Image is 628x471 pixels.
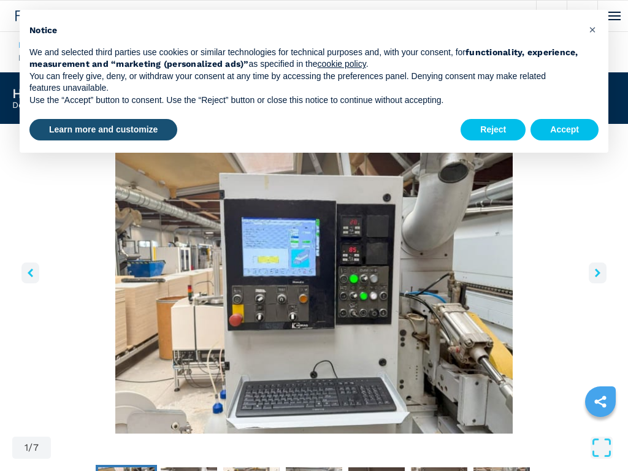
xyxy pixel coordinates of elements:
p: You can freely give, deny, or withdraw your consent at any time by accessing the preferences pane... [29,71,579,94]
a: cookie policy [318,59,366,69]
button: Learn more and customize [29,119,177,141]
button: Reject [461,119,526,141]
div: Go to Slide 1 [12,136,616,434]
button: Accept [530,119,599,141]
p: We and selected third parties use cookies or similar technologies for technical purposes and, wit... [29,47,579,71]
button: left-button [21,262,39,283]
button: Open Fullscreen [54,437,613,459]
span: 7 [33,443,39,453]
button: Close this notice [583,20,602,39]
span: 1 [25,443,28,453]
strong: functionality, experience, measurement and “marketing (personalized ads)” [29,47,578,69]
a: sharethis [585,386,616,417]
iframe: Chat [576,416,619,462]
h2: Notice [29,25,579,37]
button: right-button [589,262,607,283]
img: Double Sided Squaring/Edgebanding Machines HOMAG KF 26/9/PU/30 [12,136,616,434]
p: Use the “Accept” button to consent. Use the “Reject” button or close this notice to continue with... [29,94,579,107]
span: / [28,443,33,453]
span: × [589,22,596,37]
